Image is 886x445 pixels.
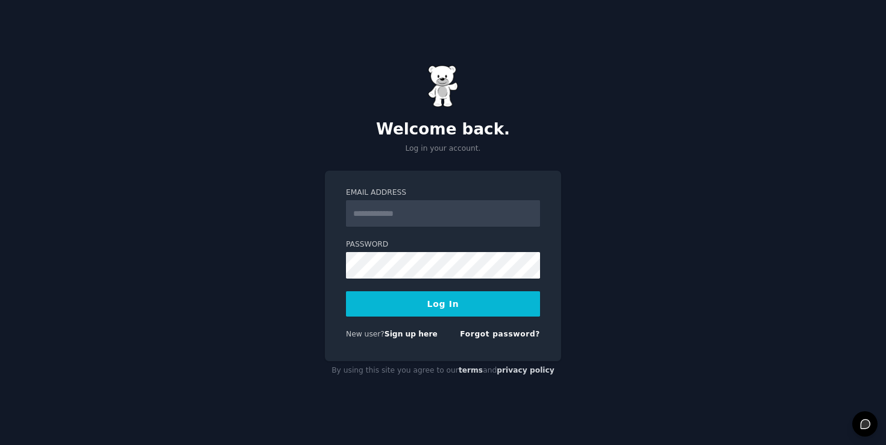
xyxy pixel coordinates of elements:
[346,330,385,338] span: New user?
[385,330,438,338] a: Sign up here
[325,144,561,154] p: Log in your account.
[346,239,540,250] label: Password
[346,188,540,198] label: Email Address
[325,361,561,380] div: By using this site you agree to our and
[346,291,540,317] button: Log In
[459,366,483,374] a: terms
[325,120,561,139] h2: Welcome back.
[497,366,555,374] a: privacy policy
[428,65,458,107] img: Gummy Bear
[460,330,540,338] a: Forgot password?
